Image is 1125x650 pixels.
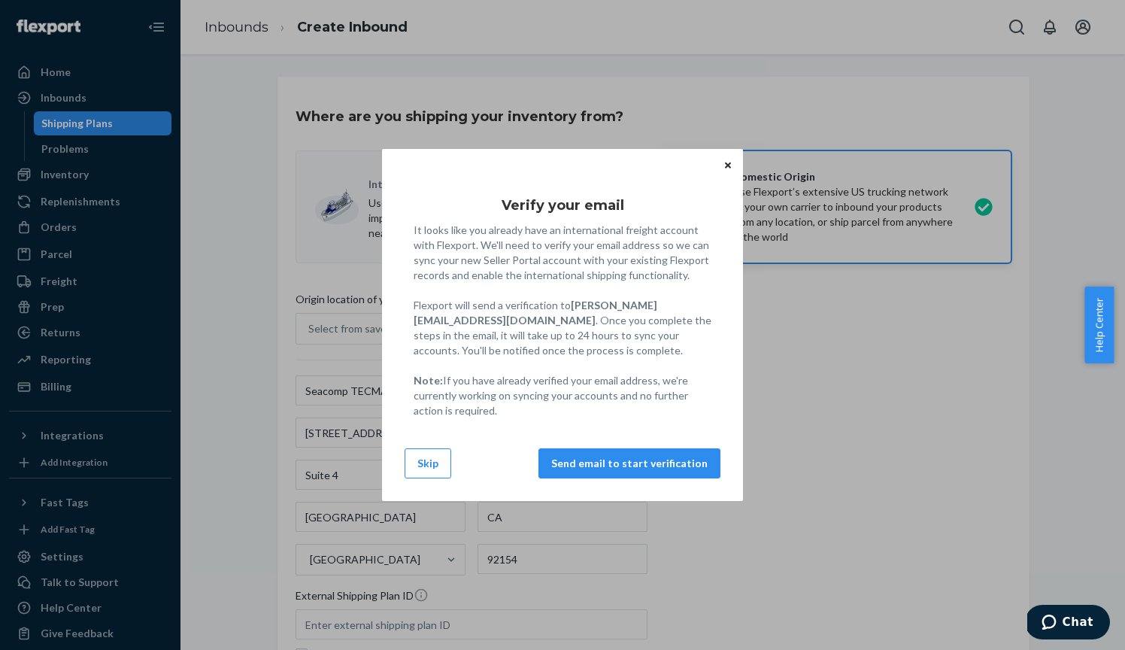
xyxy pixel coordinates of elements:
button: Close [720,156,735,173]
p: It looks like you already have an international freight account with Flexport. We'll need to veri... [414,223,711,418]
strong: Note: [414,374,443,387]
button: Skip [405,448,451,478]
button: Send email to start verification [538,448,720,478]
span: Chat [35,11,66,24]
h3: Verify your email [502,196,624,215]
